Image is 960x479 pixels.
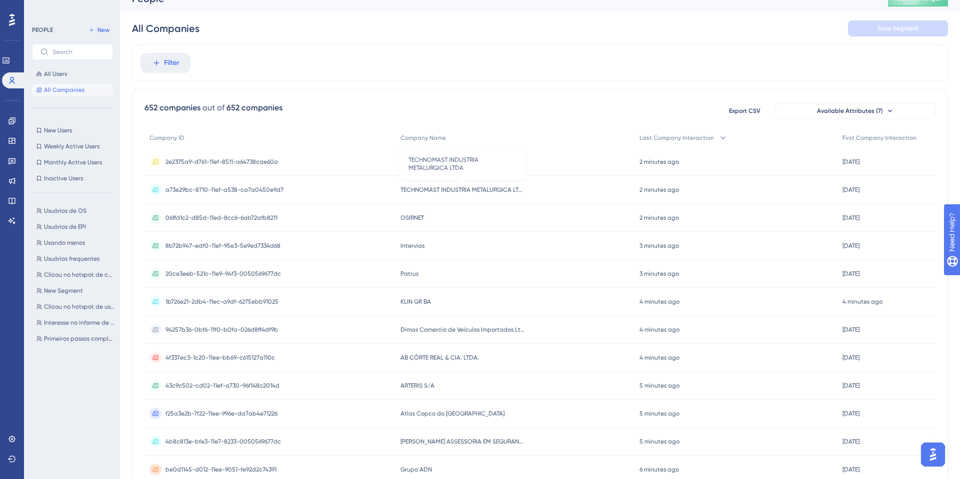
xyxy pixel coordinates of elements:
[32,285,119,297] button: New Segment
[400,326,525,334] span: Dimas Comercio de Veículos Importados Ltda
[639,186,679,193] time: 2 minutes ago
[226,102,282,114] div: 652 companies
[165,158,278,166] span: 2e2375a9-d761-11ef-8511-a64738cae60a
[639,326,679,333] time: 4 minutes ago
[400,270,418,278] span: Patrus
[842,242,859,249] time: [DATE]
[32,26,53,34] div: PEOPLE
[44,303,115,311] span: Clicou no hotspot de usuário
[44,239,85,247] span: Usando menos
[817,107,883,115] span: Available Attributes (7)
[44,126,72,134] span: New Users
[165,438,281,446] span: 4b8c813e-bfe3-11e7-8233-0050569677dc
[165,186,283,194] span: a73e29bc-8710-11ef-a538-ca7a0450e9d7
[400,466,432,474] span: Grupo ADN
[400,410,504,418] span: Atlas Copco do [GEOGRAPHIC_DATA]
[842,382,859,389] time: [DATE]
[32,140,113,152] button: Weekly Active Users
[202,102,224,114] div: out of
[165,382,279,390] span: 43c9c502-cd02-11ef-a730-96f148c2014d
[32,269,119,281] button: Clicou no hotspot de checklist personalizado
[842,438,859,445] time: [DATE]
[639,354,679,361] time: 4 minutes ago
[842,158,859,165] time: [DATE]
[639,214,679,221] time: 2 minutes ago
[44,142,99,150] span: Weekly Active Users
[97,26,109,34] span: New
[400,186,525,194] span: TECHNOMAST INDUSTRIA METALURGICA LTDA
[23,2,62,14] span: Need Help?
[877,24,918,32] span: Save Segment
[165,242,280,250] span: 8b72b947-edf0-11ef-95e3-5e9ed7334d68
[842,326,859,333] time: [DATE]
[32,172,113,184] button: Inactive Users
[400,134,446,142] span: Company Name
[842,270,859,277] time: [DATE]
[400,242,424,250] span: Intervias
[400,438,525,446] span: [PERSON_NAME] ASSESSORIA EM SEGURANÇA DO TRABALHO (OFICIAL)
[44,70,67,78] span: All Users
[719,103,769,119] button: Export CSV
[639,410,679,417] time: 5 minutes ago
[149,134,184,142] span: Company ID
[639,270,679,277] time: 3 minutes ago
[842,298,882,305] time: 4 minutes ago
[639,242,679,249] time: 3 minutes ago
[842,410,859,417] time: [DATE]
[132,21,199,35] div: All Companies
[918,440,948,470] iframe: UserGuiding AI Assistant Launcher
[32,237,119,249] button: Usando menos
[32,317,119,329] button: Interesse no informe de condição de risco
[32,221,119,233] button: Usuários de EPI
[44,335,115,343] span: Primeiros passos completos
[842,214,859,221] time: [DATE]
[32,84,113,96] button: All Companies
[32,68,113,80] button: All Users
[44,223,86,231] span: Usuários de EPI
[32,253,119,265] button: Usuários frequentes
[140,53,190,73] button: Filter
[165,326,278,334] span: 94257b36-0bf6-11f0-b0fa-026d8ff4df9b
[848,20,948,36] button: Save Segment
[44,174,83,182] span: Inactive Users
[639,382,679,389] time: 5 minutes ago
[144,102,200,114] div: 652 companies
[729,107,760,115] span: Export CSV
[32,156,113,168] button: Monthly Active Users
[32,333,119,345] button: Primeiros passos completos
[165,298,278,306] span: 1b726e21-2db4-11ec-a9df-6275ebb91025
[842,354,859,361] time: [DATE]
[44,158,102,166] span: Monthly Active Users
[165,214,277,222] span: 06ffd1c2-d85d-11ed-8cc6-6ab72afb8211
[44,319,115,327] span: Interesse no informe de condição de risco
[400,382,434,390] span: ARTERIS S/A
[842,466,859,473] time: [DATE]
[400,214,424,222] span: OSIRNET
[639,134,714,142] span: Last Company Interaction
[165,410,277,418] span: f25a3e2b-7f22-11ee-996e-da7ab4e71226
[165,354,275,362] span: 4f337ec3-1c20-11ee-bb69-c615127a110c
[639,298,679,305] time: 4 minutes ago
[32,205,119,217] button: Usuários de OS
[165,270,281,278] span: 20ce3eeb-521c-11e9-94f3-0050569677dc
[85,24,113,36] button: New
[44,86,84,94] span: All Companies
[164,57,179,69] span: Filter
[400,354,479,362] span: AB CÔRTE REAL & CIA. LTDA.
[408,156,517,172] span: TECHNOMAST INDUSTRIA METALURGICA LTDA
[165,466,276,474] span: be0d1145-d012-11ee-9051-fe92d2c74391
[775,103,935,119] button: Available Attributes (7)
[400,298,431,306] span: KLIN GR BA
[32,124,113,136] button: New Users
[639,466,679,473] time: 6 minutes ago
[639,438,679,445] time: 5 minutes ago
[44,287,83,295] span: New Segment
[32,301,119,313] button: Clicou no hotspot de usuário
[842,186,859,193] time: [DATE]
[842,134,916,142] span: First Company Interaction
[639,158,679,165] time: 2 minutes ago
[52,48,104,55] input: Search
[44,255,99,263] span: Usuários frequentes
